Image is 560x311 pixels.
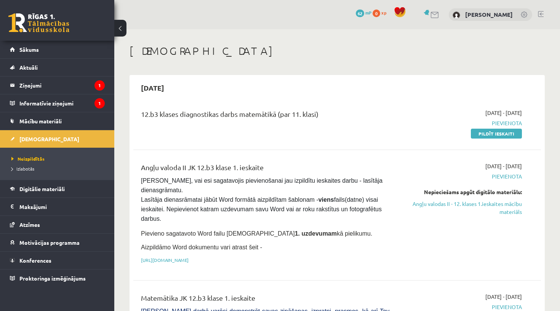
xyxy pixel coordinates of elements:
[356,10,364,17] span: 62
[10,130,105,148] a: [DEMOGRAPHIC_DATA]
[141,162,391,176] div: Angļu valoda II JK 12.b3 klase 1. ieskaite
[19,275,86,282] span: Proktoringa izmēģinājums
[365,10,371,16] span: mP
[19,118,62,124] span: Mācību materiāli
[10,94,105,112] a: Informatīvie ziņojumi1
[10,77,105,94] a: Ziņojumi1
[11,165,107,172] a: Izlabotās
[403,119,522,127] span: Pievienota
[10,41,105,58] a: Sākums
[10,112,105,130] a: Mācību materiāli
[10,270,105,287] a: Proktoringa izmēģinājums
[133,79,172,97] h2: [DATE]
[471,129,522,139] a: Pildīt ieskaiti
[19,239,80,246] span: Motivācijas programma
[10,252,105,269] a: Konferences
[94,98,105,108] i: 1
[295,230,337,237] strong: 1. uzdevumam
[318,196,334,203] strong: viens
[19,136,79,142] span: [DEMOGRAPHIC_DATA]
[19,198,105,215] legend: Maksājumi
[403,200,522,216] a: Angļu valodas II - 12. klases 1.ieskaites mācību materiāls
[373,10,390,16] a: 0 xp
[141,109,391,123] div: 12.b3 klases diagnostikas darbs matemātikā (par 11. klasi)
[94,80,105,91] i: 1
[10,234,105,251] a: Motivācijas programma
[10,59,105,76] a: Aktuāli
[485,293,522,301] span: [DATE] - [DATE]
[10,198,105,215] a: Maksājumi
[403,172,522,180] span: Pievienota
[381,10,386,16] span: xp
[141,177,384,222] span: [PERSON_NAME], vai esi sagatavojis pievienošanai jau izpildītu ieskaites darbu - lasītāja dienasg...
[19,94,105,112] legend: Informatīvie ziņojumi
[141,257,189,263] a: [URL][DOMAIN_NAME]
[465,11,513,18] a: [PERSON_NAME]
[19,257,51,264] span: Konferences
[141,230,372,237] span: Pievieno sagatavoto Word failu [DEMOGRAPHIC_DATA] kā pielikumu.
[10,180,105,198] a: Digitālie materiāli
[356,10,371,16] a: 62 mP
[11,155,107,162] a: Neizpildītās
[485,109,522,117] span: [DATE] - [DATE]
[8,13,69,32] a: Rīgas 1. Tālmācības vidusskola
[11,166,34,172] span: Izlabotās
[141,244,262,250] span: Aizpildāmo Word dokumentu vari atrast šeit -
[19,77,105,94] legend: Ziņojumi
[10,216,105,233] a: Atzīmes
[19,46,39,53] span: Sākums
[19,185,65,192] span: Digitālie materiāli
[11,156,45,162] span: Neizpildītās
[485,162,522,170] span: [DATE] - [DATE]
[19,64,38,71] span: Aktuāli
[453,11,460,19] img: Violeta Vederņikova
[373,10,380,17] span: 0
[130,45,545,57] h1: [DEMOGRAPHIC_DATA]
[141,293,391,307] div: Matemātika JK 12.b3 klase 1. ieskaite
[403,188,522,196] div: Nepieciešams apgūt digitālo materiālu:
[19,221,40,228] span: Atzīmes
[403,303,522,311] span: Pievienota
